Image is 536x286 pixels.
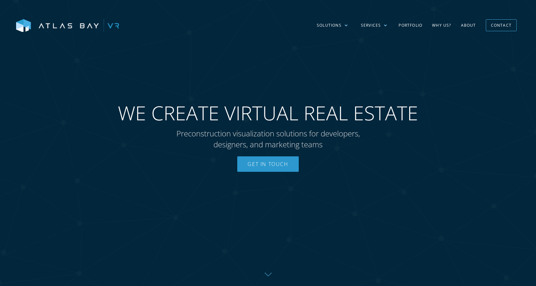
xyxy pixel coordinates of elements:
[164,128,373,150] p: Preconstruction visualization solutions for developers, designers, and marketing teams
[118,101,418,125] span: WE CREATE VIRTUAL REAL ESTATE
[16,19,119,32] img: Atlas Bay VR Logo
[354,16,394,35] div: Services
[361,23,381,28] div: Services
[456,16,481,35] a: About
[310,16,354,35] div: Solutions
[427,16,456,35] a: Why US?
[237,156,298,172] a: Get In Touch
[317,23,342,28] div: Solutions
[394,16,427,35] a: Portfolio
[265,272,272,276] img: Down further on page
[491,20,512,30] div: Contact
[486,19,517,31] a: Contact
